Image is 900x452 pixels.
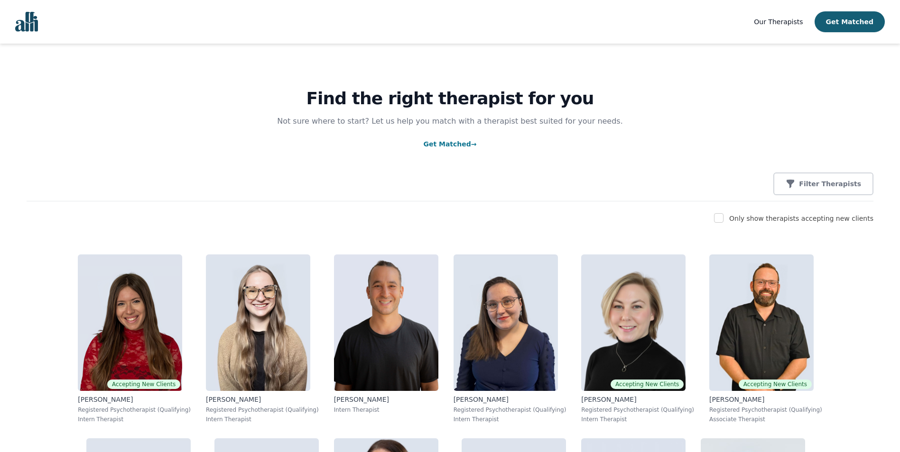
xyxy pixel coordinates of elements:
button: Get Matched [815,11,885,32]
p: Registered Psychotherapist (Qualifying) [206,406,319,414]
p: [PERSON_NAME] [334,395,438,404]
p: [PERSON_NAME] [78,395,191,404]
p: Intern Therapist [581,416,694,423]
img: Jocelyn_Crawford [581,254,686,391]
p: Not sure where to start? Let us help you match with a therapist best suited for your needs. [268,116,632,127]
span: Accepting New Clients [739,380,812,389]
img: Vanessa_McCulloch [454,254,558,391]
img: Alisha_Levine [78,254,182,391]
a: Jocelyn_CrawfordAccepting New Clients[PERSON_NAME]Registered Psychotherapist (Qualifying)Intern T... [574,247,702,431]
p: [PERSON_NAME] [454,395,566,404]
a: Get Matched [423,140,476,148]
a: Josh_CadieuxAccepting New Clients[PERSON_NAME]Registered Psychotherapist (Qualifying)Associate Th... [702,247,830,431]
a: Alisha_LevineAccepting New Clients[PERSON_NAME]Registered Psychotherapist (Qualifying)Intern Ther... [70,247,198,431]
img: alli logo [15,12,38,32]
span: Our Therapists [754,18,803,26]
p: Intern Therapist [206,416,319,423]
a: Faith_Woodley[PERSON_NAME]Registered Psychotherapist (Qualifying)Intern Therapist [198,247,326,431]
h1: Find the right therapist for you [27,89,873,108]
p: [PERSON_NAME] [581,395,694,404]
a: Our Therapists [754,16,803,27]
p: Registered Psychotherapist (Qualifying) [581,406,694,414]
span: Accepting New Clients [107,380,180,389]
button: Filter Therapists [773,172,873,195]
a: Vanessa_McCulloch[PERSON_NAME]Registered Psychotherapist (Qualifying)Intern Therapist [446,247,574,431]
a: Kavon_Banejad[PERSON_NAME]Intern Therapist [326,247,446,431]
span: Accepting New Clients [611,380,684,389]
p: Registered Psychotherapist (Qualifying) [709,406,822,414]
p: [PERSON_NAME] [206,395,319,404]
p: Intern Therapist [78,416,191,423]
img: Josh_Cadieux [709,254,814,391]
p: Registered Psychotherapist (Qualifying) [78,406,191,414]
p: Intern Therapist [334,406,438,414]
span: → [471,140,477,148]
img: Faith_Woodley [206,254,310,391]
p: [PERSON_NAME] [709,395,822,404]
p: Intern Therapist [454,416,566,423]
p: Associate Therapist [709,416,822,423]
p: Filter Therapists [799,179,861,189]
label: Only show therapists accepting new clients [729,215,873,222]
p: Registered Psychotherapist (Qualifying) [454,406,566,414]
img: Kavon_Banejad [334,254,438,391]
